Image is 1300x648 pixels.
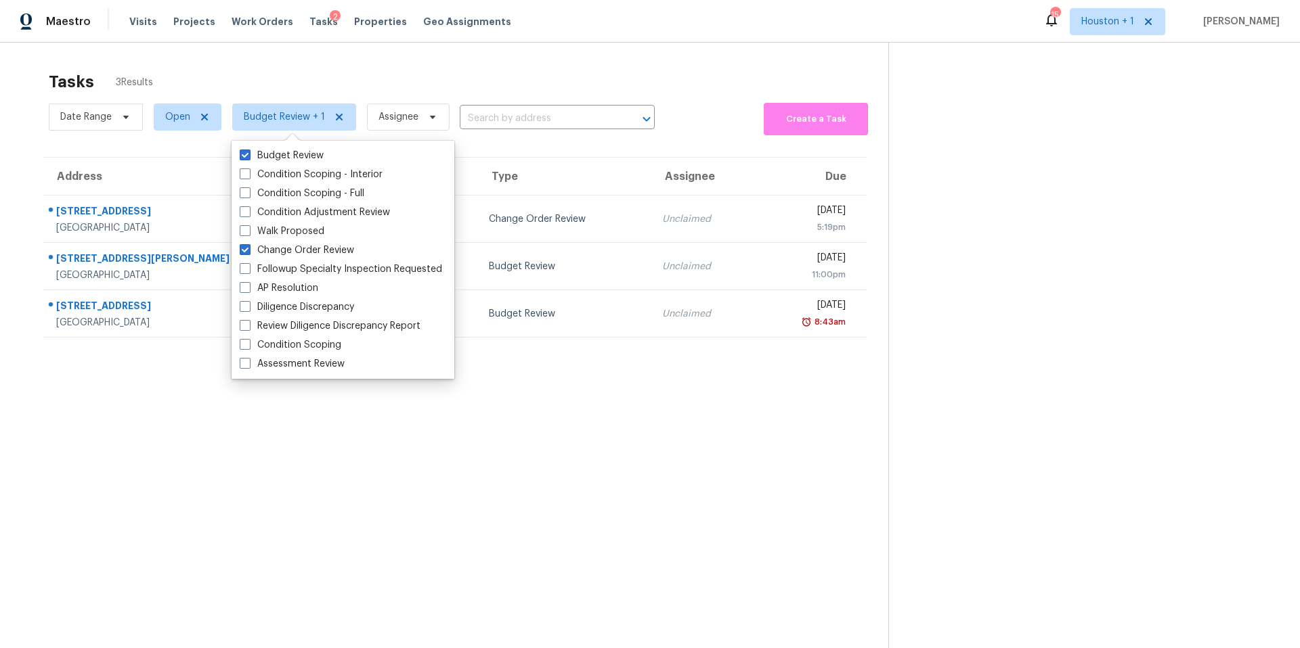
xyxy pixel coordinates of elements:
div: 5:19pm [766,221,846,234]
span: Assignee [378,110,418,124]
span: [PERSON_NAME] [1198,15,1280,28]
div: 11:00pm [766,268,846,281]
button: Create a Task [764,103,868,135]
div: Unclaimed [662,260,743,273]
div: [GEOGRAPHIC_DATA] [56,269,321,282]
label: Diligence Discrepancy [240,300,354,314]
div: [DATE] [766,298,846,315]
label: Followup Specialty Inspection Requested [240,262,442,276]
div: [STREET_ADDRESS][PERSON_NAME] [56,252,321,269]
div: [GEOGRAPHIC_DATA] [56,316,321,329]
span: Date Range [60,110,112,124]
label: Budget Review [240,149,324,162]
span: Open [165,110,190,124]
div: Unclaimed [662,307,743,321]
th: Address [43,158,332,195]
span: Geo Assignments [423,15,511,28]
div: [DATE] [766,251,846,268]
label: Condition Scoping [240,338,341,352]
span: Create a Task [771,112,861,127]
label: Condition Adjustment Review [240,206,390,219]
div: Budget Review [489,260,641,273]
th: Due [755,158,867,195]
span: Houston + 1 [1081,15,1134,28]
div: [DATE] [766,204,846,221]
label: Walk Proposed [240,225,324,238]
div: [STREET_ADDRESS] [56,299,321,316]
th: Assignee [651,158,754,195]
span: Work Orders [232,15,293,28]
span: Maestro [46,15,91,28]
div: Budget Review [489,307,641,321]
span: Visits [129,15,157,28]
div: Unclaimed [662,212,743,226]
label: Condition Scoping - Interior [240,168,383,181]
th: Type [478,158,651,195]
div: 15 [1050,8,1060,22]
label: AP Resolution [240,281,318,295]
img: Overdue Alarm Icon [801,315,812,329]
label: Change Order Review [240,244,354,257]
label: Assessment Review [240,357,345,371]
span: Tasks [309,17,338,26]
input: Search by address [460,108,617,129]
span: Budget Review + 1 [244,110,325,124]
span: Properties [354,15,407,28]
div: [GEOGRAPHIC_DATA] [56,221,321,235]
div: Change Order Review [489,212,641,226]
h2: Tasks [49,75,94,89]
label: Review Diligence Discrepancy Report [240,319,420,333]
span: Projects [173,15,215,28]
div: 2 [330,10,341,24]
button: Open [637,110,656,129]
span: 3 Results [116,76,153,89]
div: 8:43am [812,315,846,329]
div: [STREET_ADDRESS] [56,204,321,221]
label: Condition Scoping - Full [240,187,364,200]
